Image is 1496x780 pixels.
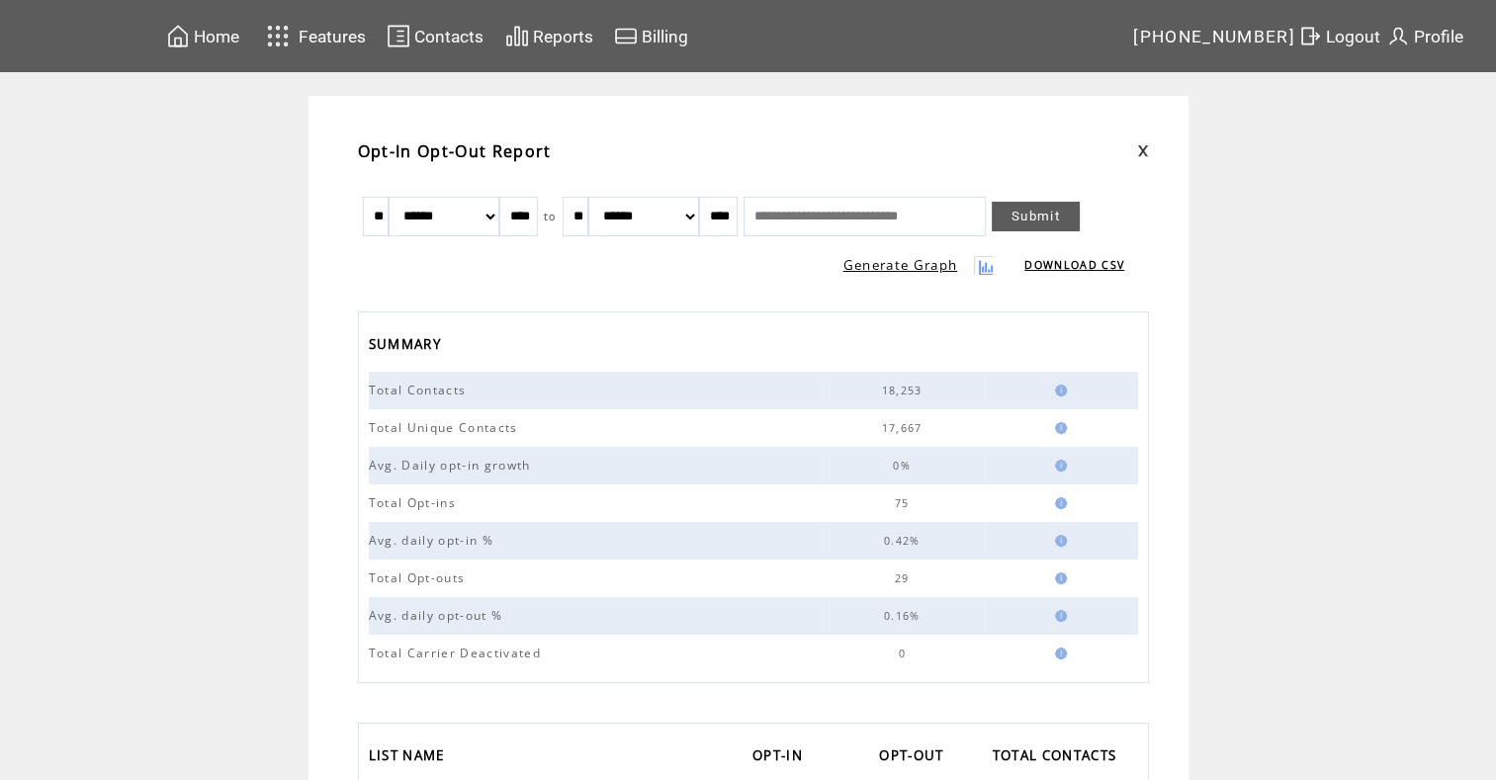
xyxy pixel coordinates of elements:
[369,645,546,661] span: Total Carrier Deactivated
[384,21,486,51] a: Contacts
[1049,535,1067,547] img: help.gif
[1414,27,1463,46] span: Profile
[369,494,461,511] span: Total Opt-ins
[882,384,927,397] span: 18,253
[1326,27,1380,46] span: Logout
[611,21,691,51] a: Billing
[879,741,948,774] span: OPT-OUT
[387,24,410,48] img: contacts.svg
[884,609,925,623] span: 0.16%
[369,532,498,549] span: Avg. daily opt-in %
[884,534,925,548] span: 0.42%
[369,419,523,436] span: Total Unique Contacts
[166,24,190,48] img: home.svg
[898,647,910,660] span: 0
[369,457,536,474] span: Avg. Daily opt-in growth
[895,496,915,510] span: 75
[993,741,1127,774] a: TOTAL CONTACTS
[895,571,915,585] span: 29
[1049,610,1067,622] img: help.gif
[1049,460,1067,472] img: help.gif
[1049,572,1067,584] img: help.gif
[502,21,596,51] a: Reports
[1383,21,1466,51] a: Profile
[1049,497,1067,509] img: help.gif
[1049,385,1067,396] img: help.gif
[299,27,366,46] span: Features
[879,741,953,774] a: OPT-OUT
[369,382,472,398] span: Total Contacts
[544,210,557,223] span: to
[882,421,927,435] span: 17,667
[1024,258,1124,272] a: DOWNLOAD CSV
[1133,27,1295,46] span: [PHONE_NUMBER]
[992,202,1080,231] a: Submit
[358,140,552,162] span: Opt-In Opt-Out Report
[752,741,808,774] span: OPT-IN
[614,24,638,48] img: creidtcard.svg
[1295,21,1383,51] a: Logout
[993,741,1122,774] span: TOTAL CONTACTS
[843,256,958,274] a: Generate Graph
[261,20,296,52] img: features.svg
[1049,422,1067,434] img: help.gif
[893,459,916,473] span: 0%
[369,741,450,774] span: LIST NAME
[1298,24,1322,48] img: exit.svg
[533,27,593,46] span: Reports
[642,27,688,46] span: Billing
[505,24,529,48] img: chart.svg
[1386,24,1410,48] img: profile.svg
[163,21,242,51] a: Home
[258,17,370,55] a: Features
[414,27,484,46] span: Contacts
[369,569,471,586] span: Total Opt-outs
[194,27,239,46] span: Home
[752,741,813,774] a: OPT-IN
[369,330,446,363] span: SUMMARY
[369,741,455,774] a: LIST NAME
[1049,648,1067,659] img: help.gif
[369,607,508,624] span: Avg. daily opt-out %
